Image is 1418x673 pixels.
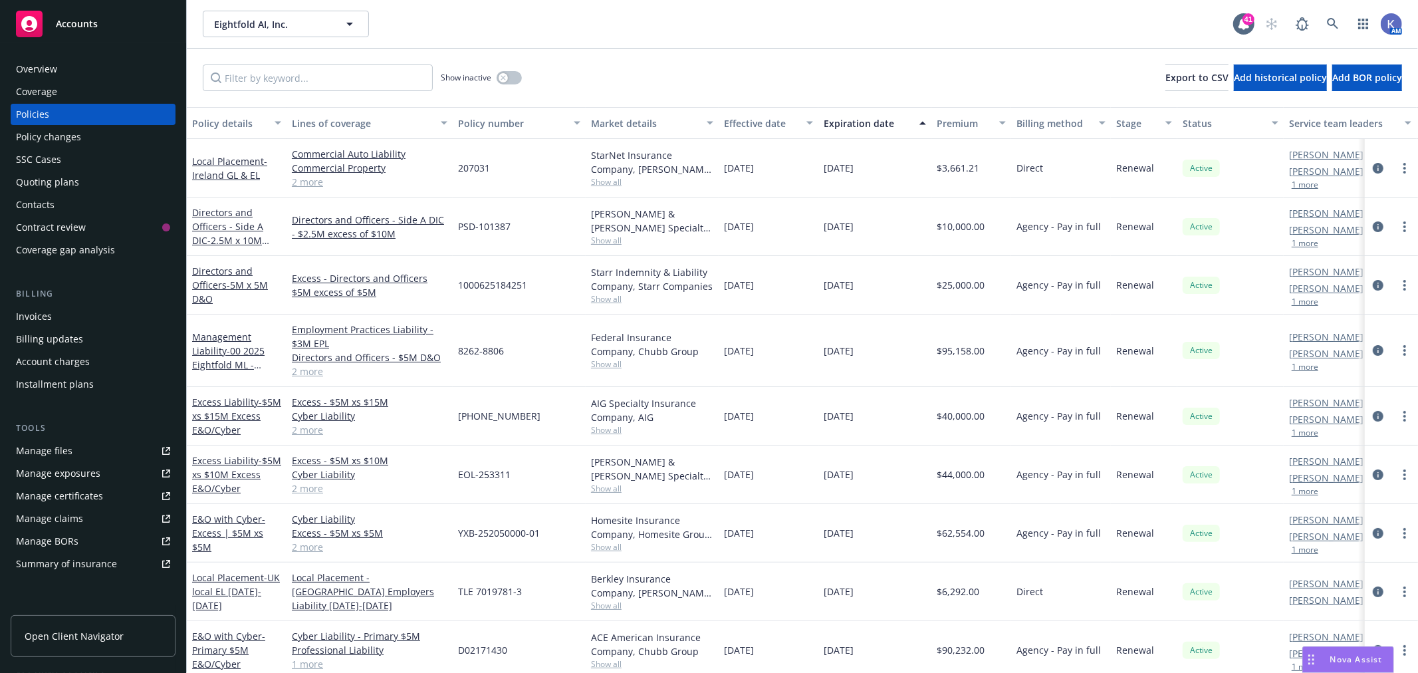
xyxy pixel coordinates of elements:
[724,278,754,292] span: [DATE]
[292,213,447,241] a: Directors and Officers - Side A DIC - $2.5M excess of $10M
[1242,13,1254,25] div: 41
[1289,646,1363,660] a: [PERSON_NAME]
[1370,219,1386,235] a: circleInformation
[1016,219,1101,233] span: Agency - Pay in full
[937,526,985,540] span: $62,554.00
[16,239,115,261] div: Coverage gap analysis
[1188,527,1215,539] span: Active
[1284,107,1417,139] button: Service team leaders
[724,526,754,540] span: [DATE]
[16,440,72,462] div: Manage files
[937,468,985,481] span: $44,000.00
[1258,11,1285,37] a: Start snowing
[1016,468,1101,481] span: Agency - Pay in full
[591,176,713,188] span: Show all
[16,217,86,238] div: Contract review
[1165,65,1229,91] button: Export to CSV
[591,116,699,130] div: Market details
[458,526,540,540] span: YXB-252050000-01
[1188,279,1215,291] span: Active
[1188,344,1215,356] span: Active
[591,630,713,658] div: ACE American Insurance Company, Chubb Group
[287,107,453,139] button: Lines of coverage
[591,541,713,553] span: Show all
[16,104,49,125] div: Policies
[292,643,447,657] a: Professional Liability
[11,422,176,435] div: Tools
[1292,663,1318,671] button: 1 more
[937,116,991,130] div: Premium
[458,585,522,599] span: TLE 7019781-3
[16,306,52,327] div: Invoices
[292,512,447,526] a: Cyber Liability
[1370,408,1386,424] a: circleInformation
[724,643,754,657] span: [DATE]
[1292,181,1318,189] button: 1 more
[1289,454,1363,468] a: [PERSON_NAME]
[56,19,98,29] span: Accounts
[824,219,854,233] span: [DATE]
[1183,116,1264,130] div: Status
[1370,642,1386,658] a: circleInformation
[192,279,268,305] span: - 5M x 5M D&O
[591,483,713,494] span: Show all
[1111,107,1177,139] button: Stage
[1177,107,1284,139] button: Status
[937,585,979,599] span: $6,292.00
[192,344,265,385] span: - 00 2025 Eightfold ML - Chubb
[591,148,713,176] div: StarNet Insurance Company, [PERSON_NAME] Corporation, Berkley Technology Underwriters (Internatio...
[11,440,176,462] a: Manage files
[1289,164,1363,178] a: [PERSON_NAME]
[724,161,754,175] span: [DATE]
[1116,409,1154,423] span: Renewal
[1188,469,1215,481] span: Active
[11,601,176,614] div: Analytics hub
[1289,396,1363,410] a: [PERSON_NAME]
[1289,206,1363,220] a: [PERSON_NAME]
[591,331,713,358] div: Federal Insurance Company, Chubb Group
[292,468,447,481] a: Cyber Liability
[824,116,911,130] div: Expiration date
[1350,11,1377,37] a: Switch app
[11,463,176,484] a: Manage exposures
[192,155,267,182] span: - Ireland GL & EL
[16,374,94,395] div: Installment plans
[1332,65,1402,91] button: Add BOR policy
[16,194,55,215] div: Contacts
[1289,330,1363,344] a: [PERSON_NAME]
[824,278,854,292] span: [DATE]
[11,194,176,215] a: Contacts
[11,126,176,148] a: Policy changes
[1016,526,1101,540] span: Agency - Pay in full
[724,116,798,130] div: Effective date
[937,219,985,233] span: $10,000.00
[1116,219,1154,233] span: Renewal
[824,643,854,657] span: [DATE]
[192,571,280,612] span: - UK local EL [DATE]-[DATE]
[292,657,447,671] a: 1 more
[458,643,507,657] span: D02171430
[1397,642,1413,658] a: more
[824,585,854,599] span: [DATE]
[591,658,713,670] span: Show all
[1292,487,1318,495] button: 1 more
[292,481,447,495] a: 2 more
[824,344,854,358] span: [DATE]
[292,454,447,468] a: Excess - $5M xs $10M
[16,126,81,148] div: Policy changes
[724,409,754,423] span: [DATE]
[16,463,100,484] div: Manage exposures
[1370,342,1386,358] a: circleInformation
[724,219,754,233] span: [DATE]
[11,287,176,301] div: Billing
[1292,239,1318,247] button: 1 more
[192,155,267,182] a: Local Placement
[192,206,263,261] a: Directors and Officers - Side A DIC
[292,323,447,350] a: Employment Practices Liability - $3M EPL
[11,59,176,80] a: Overview
[724,468,754,481] span: [DATE]
[724,344,754,358] span: [DATE]
[824,161,854,175] span: [DATE]
[931,107,1011,139] button: Premium
[16,553,117,575] div: Summary of insurance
